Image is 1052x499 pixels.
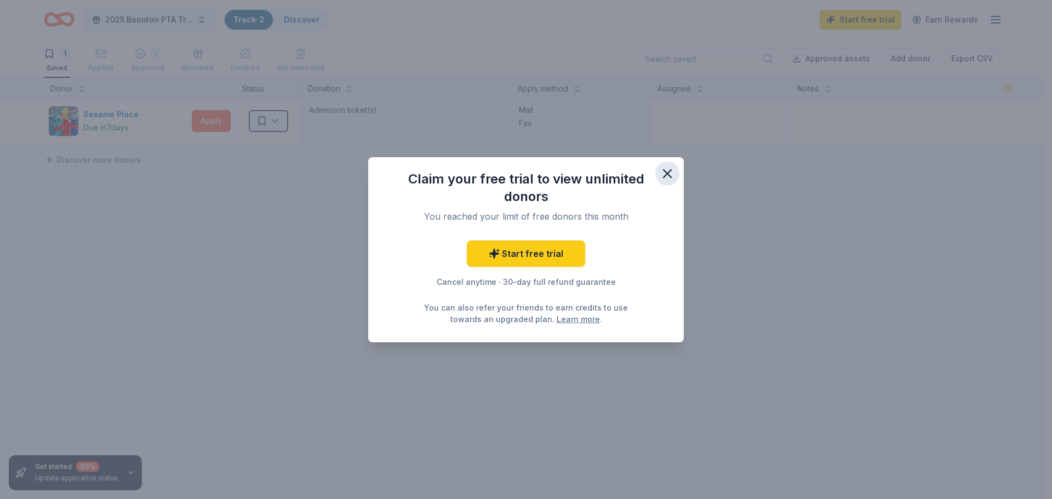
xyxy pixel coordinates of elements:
[421,302,631,325] div: You can also refer your friends to earn credits to use towards an upgraded plan. .
[467,240,585,267] a: Start free trial
[390,276,662,289] div: Cancel anytime · 30-day full refund guarantee
[390,170,662,205] div: Claim your free trial to view unlimited donors
[403,210,649,223] div: You reached your limit of free donors this month
[557,313,600,325] a: Learn more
